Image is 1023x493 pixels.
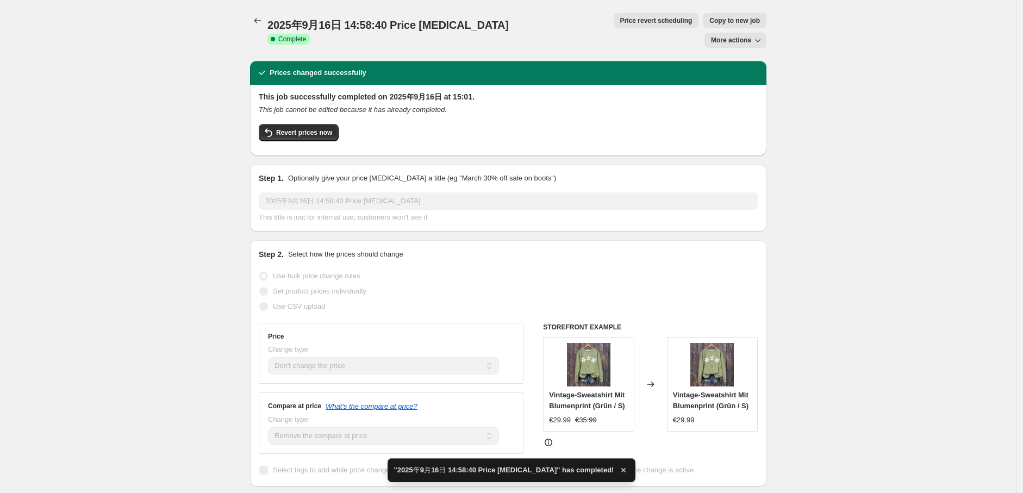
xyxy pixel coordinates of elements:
button: Price revert scheduling [614,13,699,28]
p: Optionally give your price [MEDICAL_DATA] a title (eg "March 30% off sale on boots") [288,173,556,184]
span: Use CSV upload [273,302,325,310]
span: Set product prices individually [273,287,366,295]
span: This title is just for internal use, customers won't see it [259,213,427,221]
img: DM_20250908180310_001_80x.jpg [567,343,610,386]
strike: €35.99 [575,415,597,426]
span: Use bulk price change rules [273,272,360,280]
i: This job cannot be edited because it has already completed. [259,105,447,114]
span: Change type [268,415,308,423]
button: What's the compare at price? [326,402,417,410]
h3: Compare at price [268,402,321,410]
span: Revert prices now [276,128,332,137]
h2: This job successfully completed on 2025年9月16日 at 15:01. [259,91,758,102]
span: Complete [278,35,306,43]
span: Change type [268,345,308,353]
div: €29.99 [549,415,571,426]
input: 30% off holiday sale [259,192,758,210]
h6: STOREFRONT EXAMPLE [543,323,758,332]
div: €29.99 [673,415,695,426]
span: "2025年9月16日 14:58:40 Price [MEDICAL_DATA]" has completed! [394,465,614,476]
p: Select how the prices should change [288,249,403,260]
button: More actions [704,33,766,48]
img: DM_20250908180310_001_80x.jpg [690,343,734,386]
button: Revert prices now [259,124,339,141]
h2: Step 1. [259,173,284,184]
span: More actions [711,36,751,45]
h2: Step 2. [259,249,284,260]
h2: Prices changed successfully [270,67,366,78]
span: Price revert scheduling [620,16,693,25]
span: Select tags to add while price change is active [273,466,417,474]
span: Vintage-Sweatshirt Mit Blumenprint (Grün / S) [549,391,625,410]
span: 2025年9月16日 14:58:40 Price [MEDICAL_DATA] [267,19,509,31]
button: Copy to new job [703,13,766,28]
span: Vintage-Sweatshirt Mit Blumenprint (Grün / S) [673,391,748,410]
button: Price change jobs [250,13,265,28]
span: Copy to new job [709,16,760,25]
h3: Price [268,332,284,341]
